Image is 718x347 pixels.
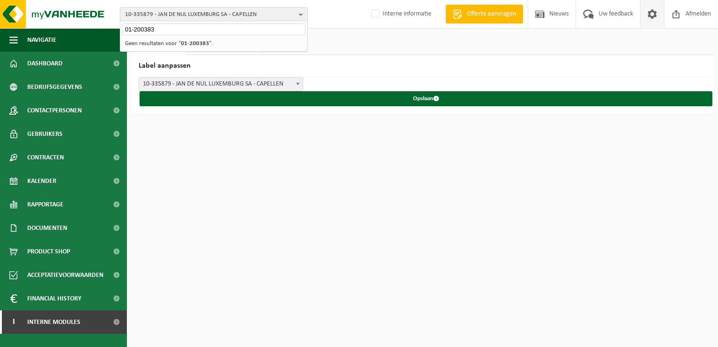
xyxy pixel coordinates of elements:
[27,99,82,122] span: Contactpersonen
[9,310,18,334] span: I
[27,169,56,193] span: Kalender
[369,7,431,21] label: Interne informatie
[27,240,70,263] span: Product Shop
[140,91,712,106] button: Opslaan
[132,55,713,77] h2: Label aanpassen
[27,75,82,99] span: Bedrijfsgegevens
[27,263,103,287] span: Acceptatievoorwaarden
[27,287,81,310] span: Financial History
[27,122,62,146] span: Gebruikers
[181,40,209,47] strong: 01-200383
[125,8,295,22] span: 10-335879 - JAN DE NUL LUXEMBURG SA - CAPELLEN
[122,24,305,35] input: Zoeken naar gekoppelde vestigingen
[465,9,518,19] span: Offerte aanvragen
[27,146,64,169] span: Contracten
[445,5,523,24] a: Offerte aanvragen
[120,7,308,21] button: 10-335879 - JAN DE NUL LUXEMBURG SA - CAPELLEN
[27,310,80,334] span: Interne modules
[27,193,63,216] span: Rapportage
[27,52,62,75] span: Dashboard
[139,77,303,91] span: 10-335879 - JAN DE NUL LUXEMBURG SA - CAPELLEN
[139,78,303,91] span: 10-335879 - JAN DE NUL LUXEMBURG SA - CAPELLEN
[122,38,305,49] li: Geen resultaten voor " ".
[27,28,56,52] span: Navigatie
[27,216,67,240] span: Documenten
